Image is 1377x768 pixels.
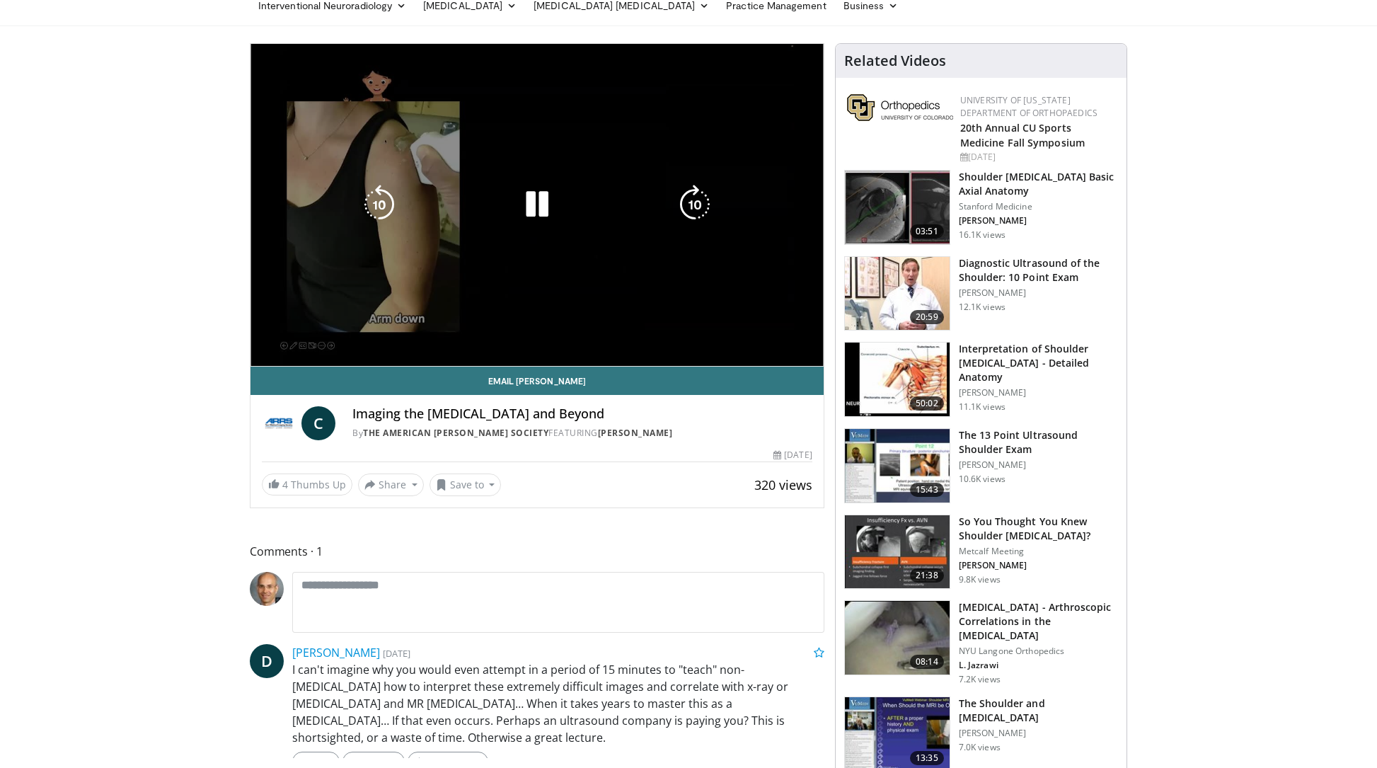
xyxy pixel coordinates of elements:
div: By FEATURING [352,427,812,440]
button: Save to [430,474,502,496]
p: 12.1K views [959,302,1006,313]
a: 50:02 Interpretation of Shoulder [MEDICAL_DATA] - Detailed Anatomy [PERSON_NAME] 11.1K views [844,342,1118,417]
span: 50:02 [910,396,944,411]
span: Comments 1 [250,542,824,561]
img: b344877d-e8e2-41e4-9927-e77118ec7d9d.150x105_q85_crop-smart_upscale.jpg [845,343,950,416]
a: 20:59 Diagnostic Ultrasound of the Shoulder: 10 Point Exam [PERSON_NAME] 12.1K views [844,256,1118,331]
a: The American [PERSON_NAME] Society [363,427,548,439]
a: Email [PERSON_NAME] [250,367,824,395]
h3: Diagnostic Ultrasound of the Shoulder: 10 Point Exam [959,256,1118,285]
a: 21:38 So You Thought You Knew Shoulder [MEDICAL_DATA]? Metcalf Meeting [PERSON_NAME] 9.8K views [844,515,1118,590]
a: C [301,406,335,440]
span: 08:14 [910,655,944,669]
img: 355603a8-37da-49b6-856f-e00d7e9307d3.png.150x105_q85_autocrop_double_scale_upscale_version-0.2.png [847,94,953,121]
span: 03:51 [910,224,944,239]
p: [PERSON_NAME] [959,287,1118,299]
a: 15:43 The 13 Point Ultrasound Shoulder Exam [PERSON_NAME] 10.6K views [844,428,1118,503]
h3: So You Thought You Knew Shoulder [MEDICAL_DATA]? [959,515,1118,543]
span: 21:38 [910,568,944,583]
p: Metcalf Meeting [959,546,1118,557]
p: [PERSON_NAME] [959,215,1118,227]
div: [DATE] [773,449,812,462]
p: [PERSON_NAME] [959,728,1118,739]
span: 13:35 [910,751,944,765]
p: 7.0K views [959,742,1001,753]
img: 2e2aae31-c28f-4877-acf1-fe75dd611276.150x105_q85_crop-smart_upscale.jpg [845,257,950,331]
img: Avatar [250,572,284,606]
h3: [MEDICAL_DATA] - Arthroscopic Correlations in the [MEDICAL_DATA] [959,600,1118,643]
p: NYU Langone Orthopedics [959,646,1118,657]
span: 20:59 [910,310,944,324]
h3: Shoulder [MEDICAL_DATA] Basic Axial Anatomy [959,170,1118,198]
span: 15:43 [910,483,944,497]
a: 20th Annual CU Sports Medicine Fall Symposium [960,121,1085,149]
p: 9.8K views [959,574,1001,585]
img: 2e61534f-2f66-4c4f-9b14-2c5f2cca558f.150x105_q85_crop-smart_upscale.jpg [845,515,950,589]
p: I can't imagine why you would even attempt in a period of 15 minutes to "teach" non-[MEDICAL_DATA... [292,661,824,746]
img: mri_correlation_1.png.150x105_q85_crop-smart_upscale.jpg [845,601,950,675]
p: [PERSON_NAME] [959,387,1118,399]
p: 7.2K views [959,674,1001,685]
a: University of [US_STATE] Department of Orthopaedics [960,94,1097,119]
h4: Related Videos [844,52,946,69]
p: [PERSON_NAME] [959,560,1118,571]
a: 4 Thumbs Up [262,474,352,495]
a: 03:51 Shoulder [MEDICAL_DATA] Basic Axial Anatomy Stanford Medicine [PERSON_NAME] 16.1K views [844,170,1118,245]
span: 4 [282,478,288,491]
video-js: Video Player [250,44,824,367]
h4: Imaging the [MEDICAL_DATA] and Beyond [352,406,812,422]
div: [DATE] [960,151,1115,164]
p: [PERSON_NAME] [959,459,1118,471]
p: 10.6K views [959,474,1006,485]
h3: The 13 Point Ultrasound Shoulder Exam [959,428,1118,457]
a: D [250,644,284,678]
p: Stanford Medicine [959,201,1118,212]
a: [PERSON_NAME] [598,427,673,439]
p: L. Jazrawi [959,660,1118,671]
h3: Interpretation of Shoulder [MEDICAL_DATA] - Detailed Anatomy [959,342,1118,384]
span: 320 views [754,476,812,493]
h3: The Shoulder and [MEDICAL_DATA] [959,697,1118,725]
img: 843da3bf-65ba-4ef1-b378-e6073ff3724a.150x105_q85_crop-smart_upscale.jpg [845,171,950,244]
a: [PERSON_NAME] [292,645,380,660]
img: 7b323ec8-d3a2-4ab0-9251-f78bf6f4eb32.150x105_q85_crop-smart_upscale.jpg [845,429,950,503]
p: 11.1K views [959,401,1006,413]
a: 08:14 [MEDICAL_DATA] - Arthroscopic Correlations in the [MEDICAL_DATA] NYU Langone Orthopedics L.... [844,600,1118,685]
small: [DATE] [383,647,410,660]
img: The American Roentgen Ray Society [262,406,296,440]
button: Share [358,474,424,496]
p: 16.1K views [959,229,1006,241]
